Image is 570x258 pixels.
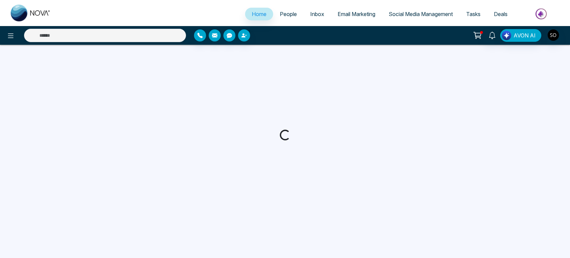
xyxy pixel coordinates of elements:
[245,8,273,20] a: Home
[310,11,324,17] span: Inbox
[487,8,514,20] a: Deals
[502,31,511,40] img: Lead Flow
[459,8,487,20] a: Tasks
[500,29,541,42] button: AVON AI
[252,11,266,17] span: Home
[389,11,453,17] span: Social Media Management
[304,8,331,20] a: Inbox
[514,31,536,39] span: AVON AI
[11,5,51,21] img: Nova CRM Logo
[518,6,566,21] img: Market-place.gif
[331,8,382,20] a: Email Marketing
[382,8,459,20] a: Social Media Management
[280,11,297,17] span: People
[273,8,304,20] a: People
[338,11,375,17] span: Email Marketing
[466,11,481,17] span: Tasks
[494,11,508,17] span: Deals
[548,29,559,41] img: User Avatar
